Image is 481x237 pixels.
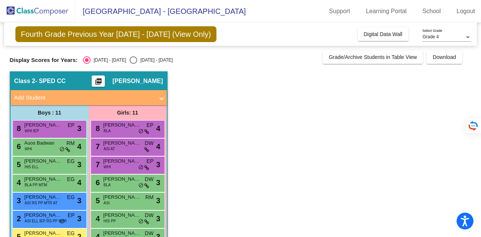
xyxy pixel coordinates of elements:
span: WHI [25,146,32,152]
span: Class 2 [14,77,35,85]
span: do_not_disturb_alt [138,165,144,171]
span: [GEOGRAPHIC_DATA] - [GEOGRAPHIC_DATA] [75,5,246,17]
span: EP [68,211,75,219]
span: ASI AT [104,146,115,152]
div: [DATE] - [DATE] [137,57,172,63]
div: [DATE] - [DATE] [91,57,126,63]
span: 7 [94,142,100,151]
span: 6 [94,178,100,187]
span: 3 [156,159,160,170]
span: 8 [94,124,100,133]
span: DW [145,211,153,219]
span: [PERSON_NAME] [24,121,62,129]
span: 4 [156,123,160,134]
button: Grade/Archive Students in Table View [323,50,423,64]
span: 6 [15,142,21,151]
span: Download [433,54,456,60]
button: Download [427,50,462,64]
span: 3 [77,123,81,134]
span: 2 [15,214,21,223]
span: WHI IEP [25,128,39,134]
span: HIS PP [104,218,116,224]
span: [PERSON_NAME] [24,175,62,183]
a: Logout [451,5,481,17]
span: [PERSON_NAME] [24,193,62,201]
span: BLA [104,128,111,134]
a: Support [323,5,356,17]
span: BLA [104,182,111,188]
span: EG [67,175,74,183]
span: 3 [156,177,160,188]
span: Digital Data Wall [364,31,402,37]
span: HIS ELL [25,164,39,170]
mat-expansion-panel-header: Add Student [11,90,167,105]
span: 4 [77,141,81,152]
span: 5 [94,196,100,205]
span: [PERSON_NAME] [112,77,163,85]
span: DW [145,139,153,147]
span: do_not_disturb_alt [138,219,144,225]
span: do_not_disturb_alt [138,183,144,189]
span: [PERSON_NAME] [103,193,141,201]
div: Boys : 11 [11,105,89,120]
span: 3 [77,195,81,206]
span: [PERSON_NAME] [103,229,141,237]
span: [PERSON_NAME] [24,211,62,219]
mat-icon: picture_as_pdf [94,78,103,88]
span: RM [145,193,154,201]
span: 7 [94,160,100,169]
span: 4 [94,214,100,223]
button: Digital Data Wall [358,27,408,41]
span: 3 [156,195,160,206]
span: [PERSON_NAME] [103,211,141,219]
span: 3 [156,213,160,224]
span: EP [147,121,154,129]
span: [PERSON_NAME] [103,175,141,183]
span: [PERSON_NAME] [24,229,62,237]
span: Auos Badwan [24,139,62,147]
span: 3 [15,196,21,205]
a: Learning Portal [360,5,413,17]
span: ASI [104,200,110,206]
span: 8 [15,124,21,133]
span: BLA PP MTM [25,182,47,188]
span: EG [67,157,74,165]
span: 4 [15,178,21,187]
span: [PERSON_NAME] [103,139,141,147]
span: WHI [104,164,111,170]
span: 5 [15,160,21,169]
span: ASI RS PP MTR AT [25,200,57,206]
span: Display Scores for Years: [10,57,78,63]
mat-panel-title: Add Student [14,94,154,102]
mat-radio-group: Select an option [83,56,172,64]
span: do_not_disturb_alt [138,128,144,134]
span: - SPED CC [35,77,66,85]
span: RM [67,139,75,147]
span: [PERSON_NAME] [103,157,141,165]
span: Grade 4 [422,34,439,39]
span: Grade/Archive Students in Table View [329,54,417,60]
span: 3 [77,159,81,170]
span: 4 [77,177,81,188]
button: Print Students Details [92,75,105,87]
span: 4 [156,141,160,152]
span: 3 [77,213,81,224]
span: EG [67,193,74,201]
a: School [416,5,447,17]
span: [PERSON_NAME] [24,157,62,165]
span: DW [145,175,153,183]
span: do_not_disturb_alt [59,146,65,152]
span: EP [147,157,154,165]
span: EP [68,121,75,129]
span: [PERSON_NAME] [103,121,141,129]
div: Girls: 11 [89,105,167,120]
span: ASI ELL IEP RS PP MTR [25,218,67,224]
span: Fourth Grade Previous Year [DATE] - [DATE] (View Only) [15,26,217,42]
span: do_not_disturb_alt [59,219,65,225]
